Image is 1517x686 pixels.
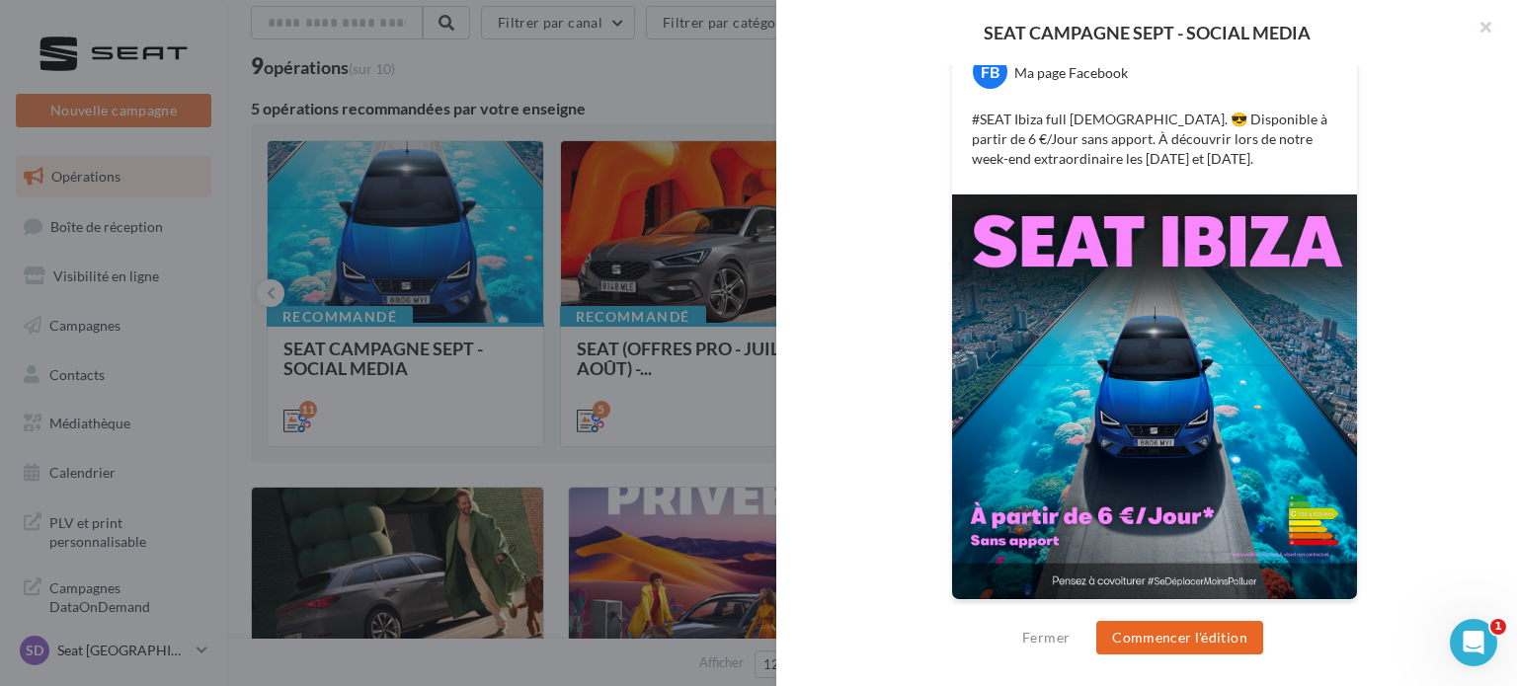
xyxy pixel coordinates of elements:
span: 1 [1490,619,1506,635]
div: SEAT CAMPAGNE SEPT - SOCIAL MEDIA [808,24,1485,41]
div: Ma page Facebook [1014,63,1128,83]
p: #SEAT Ibiza full [DEMOGRAPHIC_DATA]. 😎 Disponible à partir de 6 €/Jour sans apport. À découvrir l... [972,110,1337,169]
div: FB [973,54,1007,89]
button: Fermer [1014,626,1078,649]
iframe: Intercom live chat [1450,619,1497,666]
button: Commencer l'édition [1096,621,1263,654]
div: La prévisualisation est non-contractuelle [951,600,1358,626]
